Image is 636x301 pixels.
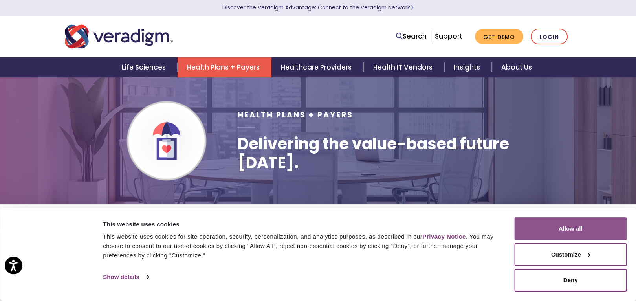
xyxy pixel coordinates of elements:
a: Privacy Notice [422,233,466,240]
a: About Us [492,57,541,77]
a: Support [435,31,462,41]
span: Health Plans + Payers [237,110,353,120]
img: Veradigm logo [65,24,173,50]
span: Learn More [410,4,414,11]
a: Search [396,31,427,42]
a: Insights [444,57,492,77]
a: Life Sciences [112,57,178,77]
div: This website uses cookies [103,220,497,229]
a: Login [531,29,568,45]
div: This website uses cookies for site operation, security, personalization, and analytics purposes, ... [103,232,497,260]
a: Healthcare Providers [271,57,363,77]
h1: Delivering the value-based future [DATE]. [237,134,571,172]
button: Deny [514,269,627,292]
a: Health IT Vendors [364,57,444,77]
a: Health Plans + Payers [178,57,271,77]
button: Customize [514,243,627,266]
a: Show details [103,271,148,283]
button: Allow all [514,217,627,240]
a: Discover the Veradigm Advantage: Connect to the Veradigm NetworkLearn More [222,4,414,11]
a: Get Demo [475,29,523,44]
